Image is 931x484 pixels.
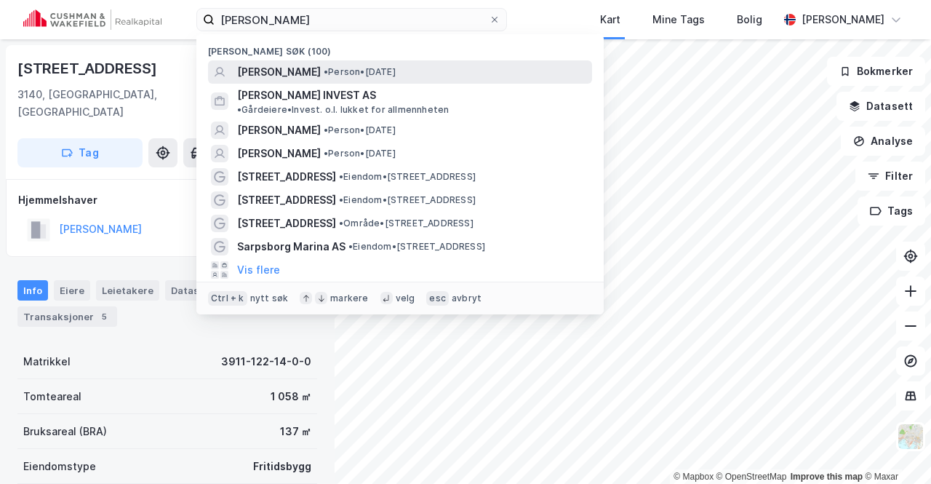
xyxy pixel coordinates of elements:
[237,191,336,209] span: [STREET_ADDRESS]
[18,191,316,209] div: Hjemmelshaver
[339,218,343,229] span: •
[271,388,311,405] div: 1 058 ㎡
[23,458,96,475] div: Eiendomstype
[855,162,925,191] button: Filter
[208,291,247,306] div: Ctrl + k
[802,11,884,28] div: [PERSON_NAME]
[324,66,396,78] span: Person • [DATE]
[221,353,311,370] div: 3911-122-14-0-0
[96,280,159,301] div: Leietakere
[237,215,336,232] span: [STREET_ADDRESS]
[253,458,311,475] div: Fritidsbygg
[23,353,71,370] div: Matrikkel
[237,63,321,81] span: [PERSON_NAME]
[17,138,143,167] button: Tag
[716,472,787,482] a: OpenStreetMap
[674,472,714,482] a: Mapbox
[324,124,328,135] span: •
[23,9,161,30] img: cushman-wakefield-realkapital-logo.202ea83816669bd177139c58696a8fa1.svg
[858,414,931,484] iframe: Chat Widget
[237,238,345,255] span: Sarpsborg Marina AS
[339,194,343,205] span: •
[858,197,925,226] button: Tags
[215,9,489,31] input: Søk på adresse, matrikkel, gårdeiere, leietakere eller personer
[250,293,289,304] div: nytt søk
[652,11,705,28] div: Mine Tags
[324,66,328,77] span: •
[280,423,311,440] div: 137 ㎡
[348,241,353,252] span: •
[841,127,925,156] button: Analyse
[324,124,396,136] span: Person • [DATE]
[17,306,117,327] div: Transaksjoner
[17,86,247,121] div: 3140, [GEOGRAPHIC_DATA], [GEOGRAPHIC_DATA]
[600,11,620,28] div: Kart
[237,122,321,139] span: [PERSON_NAME]
[348,241,485,253] span: Eiendom • [STREET_ADDRESS]
[330,293,368,304] div: markere
[237,104,241,115] span: •
[17,57,160,80] div: [STREET_ADDRESS]
[237,168,336,186] span: [STREET_ADDRESS]
[339,194,476,206] span: Eiendom • [STREET_ADDRESS]
[324,148,328,159] span: •
[237,145,321,162] span: [PERSON_NAME]
[426,291,449,306] div: esc
[737,11,762,28] div: Bolig
[54,280,90,301] div: Eiere
[17,280,48,301] div: Info
[196,34,604,60] div: [PERSON_NAME] søk (100)
[858,414,931,484] div: Kontrollprogram for chat
[791,472,863,482] a: Improve this map
[237,104,449,116] span: Gårdeiere • Invest. o.l. lukket for allmennheten
[836,92,925,121] button: Datasett
[324,148,396,159] span: Person • [DATE]
[339,218,474,229] span: Område • [STREET_ADDRESS]
[165,280,220,301] div: Datasett
[452,293,482,304] div: avbryt
[827,57,925,86] button: Bokmerker
[396,293,415,304] div: velg
[339,171,343,182] span: •
[237,261,280,279] button: Vis flere
[237,87,376,104] span: [PERSON_NAME] INVEST AS
[23,388,81,405] div: Tomteareal
[97,309,111,324] div: 5
[23,423,107,440] div: Bruksareal (BRA)
[339,171,476,183] span: Eiendom • [STREET_ADDRESS]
